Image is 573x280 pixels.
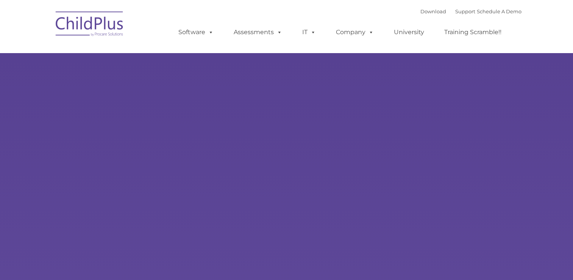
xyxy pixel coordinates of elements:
a: Assessments [226,25,290,40]
a: Company [328,25,381,40]
a: University [386,25,432,40]
a: Schedule A Demo [477,8,521,14]
font: | [420,8,521,14]
a: IT [295,25,323,40]
a: Support [455,8,475,14]
a: Training Scramble!! [437,25,509,40]
a: Software [171,25,221,40]
a: Download [420,8,446,14]
img: ChildPlus by Procare Solutions [52,6,128,44]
